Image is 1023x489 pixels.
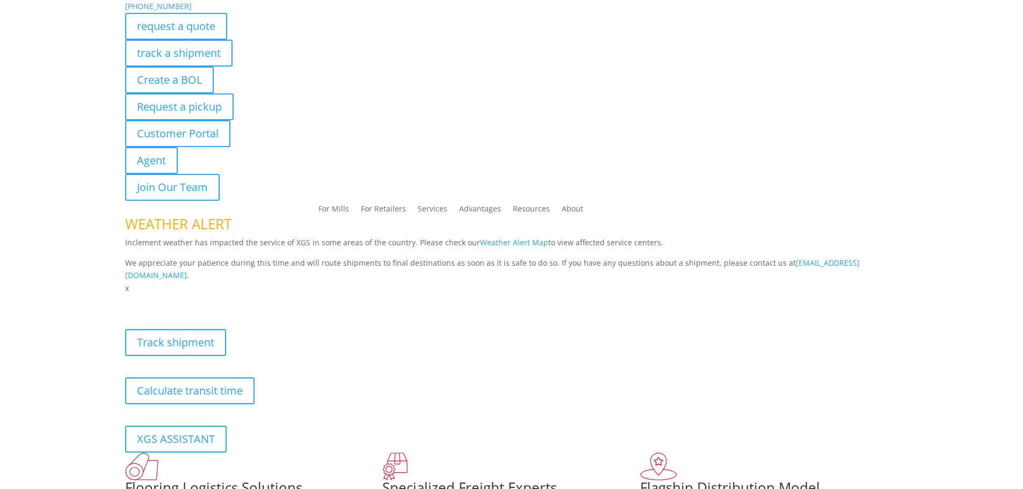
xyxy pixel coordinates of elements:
a: request a quote [125,13,227,40]
a: Weather Alert Map [480,237,548,247]
a: Advantages [459,205,501,217]
a: For Mills [318,205,349,217]
a: Calculate transit time [125,377,255,404]
a: Services [418,205,447,217]
a: Customer Portal [125,120,230,147]
a: Create a BOL [125,67,214,93]
p: We appreciate your patience during this time and will route shipments to final destinations as so... [125,257,898,282]
a: track a shipment [125,40,233,67]
a: XGS ASSISTANT [125,426,227,452]
img: xgs-icon-focused-on-flooring-red [382,452,408,480]
a: Agent [125,147,178,174]
span: WEATHER ALERT [125,214,231,233]
a: Request a pickup [125,93,234,120]
a: Join Our Team [125,174,220,201]
a: Resources [513,205,550,217]
p: x [125,282,898,295]
a: About [562,205,583,217]
b: Visibility, transparency, and control for your entire supply chain. [125,296,365,306]
p: Inclement weather has impacted the service of XGS in some areas of the country. Please check our ... [125,236,898,257]
a: [PHONE_NUMBER] [125,1,192,11]
a: Track shipment [125,329,226,356]
a: For Retailers [361,205,406,217]
img: xgs-icon-flagship-distribution-model-red [640,452,677,480]
img: xgs-icon-total-supply-chain-intelligence-red [125,452,158,480]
